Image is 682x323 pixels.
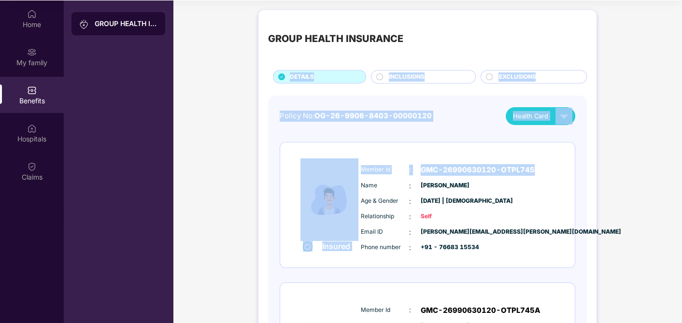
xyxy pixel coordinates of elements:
[361,181,409,190] span: Name
[389,72,425,82] span: INCLUSIONS
[498,72,536,82] span: EXCLUSIONS
[290,72,314,82] span: DETAILS
[95,19,157,28] div: GROUP HEALTH INSURANCE
[361,227,409,237] span: Email ID
[314,112,432,120] span: OG-26-9906-8403-00000120
[361,212,409,221] span: Relationship
[506,107,575,125] button: Health Card
[27,162,37,171] img: svg+xml;base64,PHN2ZyBpZD0iQ2xhaW0iIHhtbG5zPSJodHRwOi8vd3d3LnczLm9yZy8yMDAwL3N2ZyIgd2lkdGg9IjIwIi...
[361,197,409,206] span: Age & Gender
[409,305,411,315] span: :
[300,158,358,241] img: icon
[27,85,37,95] img: svg+xml;base64,PHN2ZyBpZD0iQmVuZWZpdHMiIHhtbG5zPSJodHRwOi8vd3d3LnczLm9yZy8yMDAwL3N2ZyIgd2lkdGg9Ij...
[361,243,409,252] span: Phone number
[421,305,540,316] span: GMC-26990630120-OTPL745A
[303,242,313,252] img: svg+xml;base64,PHN2ZyB4bWxucz0iaHR0cDovL3d3dy53My5vcmcvMjAwMC9zdmciIHdpZHRoPSIxNiIgaGVpZ2h0PSIxNi...
[27,47,37,57] img: svg+xml;base64,PHN2ZyB3aWR0aD0iMjAiIGhlaWdodD0iMjAiIHZpZXdCb3g9IjAgMCAyMCAyMCIgZmlsbD0ibm9uZSIgeG...
[409,181,411,191] span: :
[409,242,411,253] span: :
[409,165,411,175] span: :
[280,111,432,122] div: Policy No:
[361,306,409,315] span: Member Id
[513,111,548,121] span: Health Card
[27,124,37,133] img: svg+xml;base64,PHN2ZyBpZD0iSG9zcGl0YWxzIiB4bWxucz0iaHR0cDovL3d3dy53My5vcmcvMjAwMC9zdmciIHdpZHRoPS...
[409,196,411,207] span: :
[27,9,37,19] img: svg+xml;base64,PHN2ZyBpZD0iSG9tZSIgeG1sbnM9Imh0dHA6Ly93d3cudzMub3JnLzIwMDAvc3ZnIiB3aWR0aD0iMjAiIG...
[421,197,469,206] span: [DATE] | [DEMOGRAPHIC_DATA]
[409,211,411,222] span: :
[421,243,469,252] span: +91 - 76683 15534
[421,181,469,190] span: [PERSON_NAME]
[322,241,356,251] div: Insured
[361,165,409,174] span: Member Id
[79,19,89,29] img: svg+xml;base64,PHN2ZyB3aWR0aD0iMjAiIGhlaWdodD0iMjAiIHZpZXdCb3g9IjAgMCAyMCAyMCIgZmlsbD0ibm9uZSIgeG...
[421,164,535,176] span: GMC-26990630120-OTPL745
[421,227,469,237] span: [PERSON_NAME][EMAIL_ADDRESS][PERSON_NAME][DOMAIN_NAME]
[555,108,572,125] img: svg+xml;base64,PHN2ZyB4bWxucz0iaHR0cDovL3d3dy53My5vcmcvMjAwMC9zdmciIHZpZXdCb3g9IjAgMCAyNCAyNCIgd2...
[409,227,411,238] span: :
[268,31,403,46] div: GROUP HEALTH INSURANCE
[421,212,469,221] span: Self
